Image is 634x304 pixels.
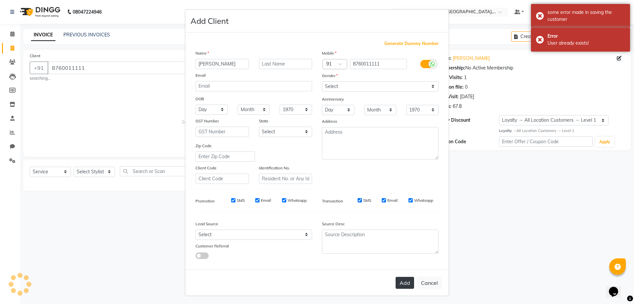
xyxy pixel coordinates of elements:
[195,143,212,149] label: Zip Code
[322,198,343,204] label: Transaction
[547,40,625,47] div: User already exists!
[195,50,209,56] label: Name
[322,118,337,124] label: Address
[195,165,217,171] label: Client Code
[195,152,255,162] input: Enter Zip Code
[195,243,229,249] label: Customer Referral
[195,198,215,204] label: Promotion
[322,73,338,79] label: Gender
[396,277,414,289] button: Add
[195,81,312,91] input: Email
[606,278,627,297] iframe: chat widget
[322,50,336,56] label: Mobile
[363,197,371,203] label: SMS
[259,165,290,171] label: Identification No.
[387,197,398,203] label: Email
[259,118,268,124] label: State
[417,277,442,289] button: Cancel
[322,221,345,227] label: Source Desc
[195,174,249,184] input: Client Code
[195,96,204,102] label: DOB
[322,96,344,102] label: Anniversary
[195,118,219,124] label: GST Number
[195,221,218,227] label: Lead Source
[259,174,312,184] input: Resident No. or Any Id
[288,197,307,203] label: Whatsapp
[350,59,407,69] input: Mobile
[547,9,625,23] div: some error made in saving the customer
[195,127,249,137] input: GST Number
[547,33,625,40] div: Error
[195,59,249,69] input: First Name
[259,59,312,69] input: Last Name
[384,40,439,47] span: Generate Dummy Number
[414,197,433,203] label: Whatsapp
[261,197,271,203] label: Email
[191,15,229,27] h4: Add Client
[195,72,206,78] label: Email
[237,197,245,203] label: SMS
